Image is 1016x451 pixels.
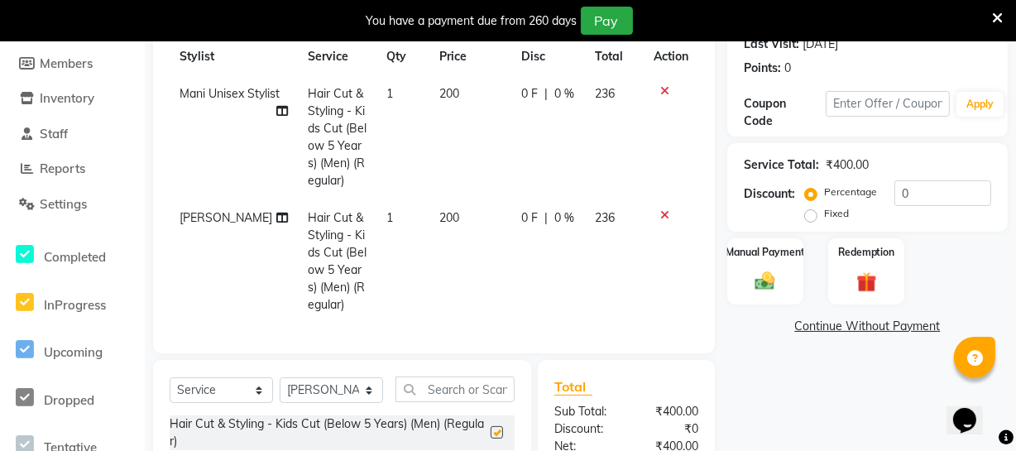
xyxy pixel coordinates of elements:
[554,85,574,103] span: 0 %
[744,156,819,174] div: Service Total:
[44,344,103,360] span: Upcoming
[544,85,548,103] span: |
[4,160,141,179] a: Reports
[956,92,1004,117] button: Apply
[44,297,106,313] span: InProgress
[744,36,799,53] div: Last Visit:
[395,377,515,402] input: Search or Scan
[554,209,574,227] span: 0 %
[542,420,626,438] div: Discount:
[387,210,394,225] span: 1
[439,210,459,225] span: 200
[824,185,877,199] label: Percentage
[308,86,367,188] span: Hair Cut & Styling - Kids Cut (Below 5 Years) (Men) (Regular)
[40,126,68,142] span: Staff
[544,209,548,227] span: |
[308,210,367,312] span: Hair Cut & Styling - Kids Cut (Below 5 Years) (Men) (Regular)
[170,415,484,450] div: Hair Cut & Styling - Kids Cut (Below 5 Years) (Men) (Regular)
[298,38,377,75] th: Service
[731,318,1004,335] a: Continue Without Payment
[180,86,280,101] span: Mani Unisex Stylist
[542,403,626,420] div: Sub Total:
[4,125,141,144] a: Staff
[824,206,849,221] label: Fixed
[377,38,429,75] th: Qty
[626,403,711,420] div: ₹400.00
[511,38,585,75] th: Disc
[521,85,538,103] span: 0 F
[595,86,615,101] span: 236
[826,156,869,174] div: ₹400.00
[749,270,781,293] img: _cash.svg
[4,89,141,108] a: Inventory
[4,55,141,74] a: Members
[44,249,106,265] span: Completed
[595,210,615,225] span: 236
[40,55,93,71] span: Members
[947,385,999,434] iframe: chat widget
[4,195,141,214] a: Settings
[826,91,950,117] input: Enter Offer / Coupon Code
[40,196,87,212] span: Settings
[803,36,838,53] div: [DATE]
[838,245,895,260] label: Redemption
[170,38,298,75] th: Stylist
[44,392,94,408] span: Dropped
[554,378,592,396] span: Total
[521,209,538,227] span: 0 F
[429,38,511,75] th: Price
[40,90,94,106] span: Inventory
[439,86,459,101] span: 200
[726,245,805,260] label: Manual Payment
[40,161,85,176] span: Reports
[367,12,577,30] div: You have a payment due from 260 days
[744,95,827,130] div: Coupon Code
[851,270,883,295] img: _gift.svg
[585,38,643,75] th: Total
[180,210,272,225] span: [PERSON_NAME]
[387,86,394,101] span: 1
[644,38,698,75] th: Action
[581,7,633,35] button: Pay
[784,60,791,77] div: 0
[626,420,711,438] div: ₹0
[744,60,781,77] div: Points:
[744,185,795,203] div: Discount:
